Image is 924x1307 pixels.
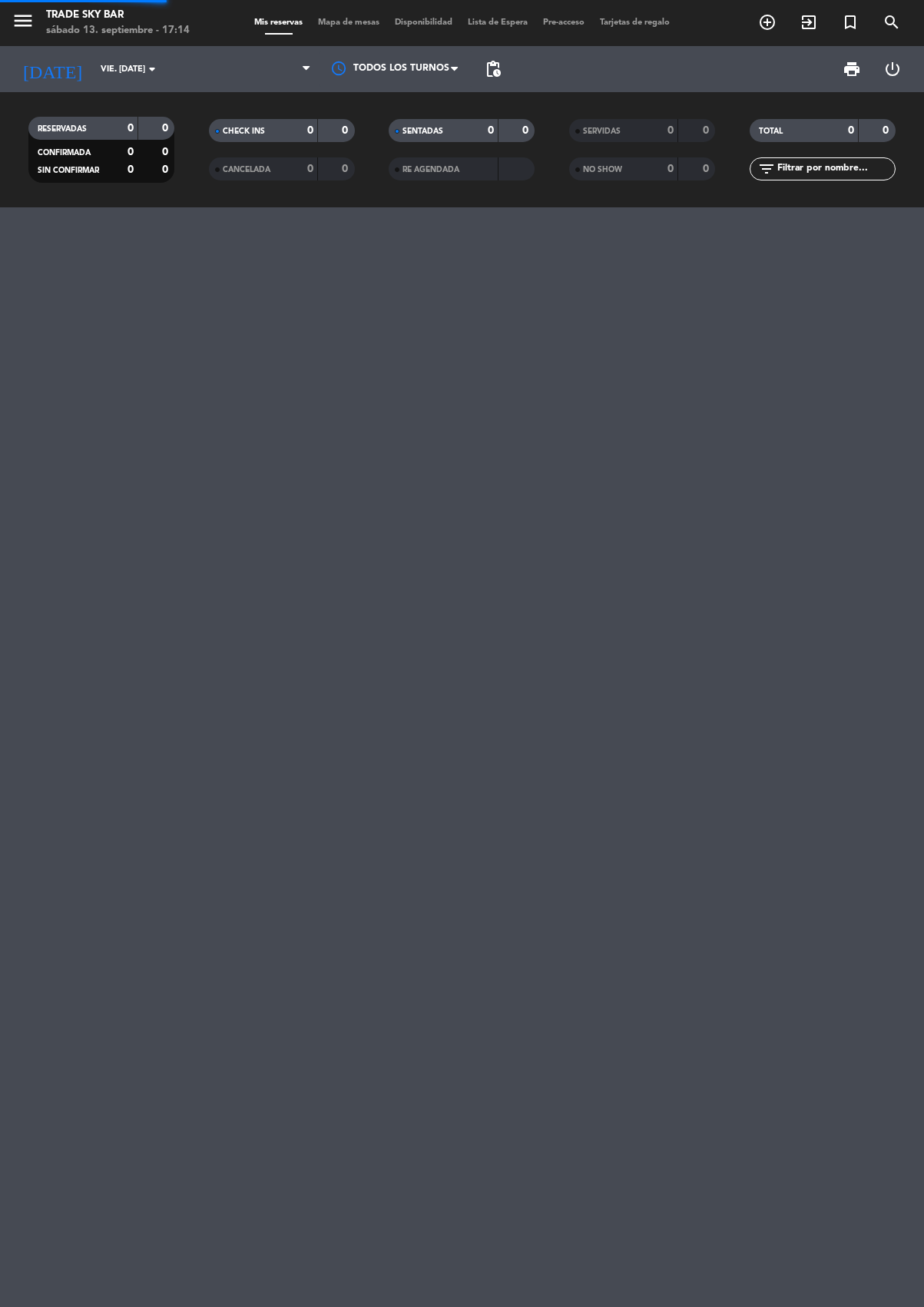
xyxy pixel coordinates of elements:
[12,52,93,86] i: [DATE]
[703,164,712,174] strong: 0
[46,8,190,23] div: Trade Sky Bar
[38,149,91,157] span: CONFIRMADA
[143,60,161,78] i: arrow_drop_down
[758,13,777,31] i: add_circle_outline
[162,147,171,157] strong: 0
[307,125,313,136] strong: 0
[310,18,387,27] span: Mapa de mesas
[667,125,674,136] strong: 0
[583,166,622,174] span: NO SHOW
[402,127,443,135] span: SENTADAS
[883,60,902,78] i: power_settings_new
[872,46,912,92] div: LOG OUT
[387,18,460,27] span: Disponibilidad
[38,125,87,133] span: RESERVADAS
[800,13,818,31] i: exit_to_app
[307,164,313,174] strong: 0
[247,18,310,27] span: Mis reservas
[883,13,901,31] i: search
[162,123,171,134] strong: 0
[535,18,592,27] span: Pre-acceso
[522,125,532,136] strong: 0
[776,160,895,177] input: Filtrar por nombre...
[128,164,134,175] strong: 0
[883,125,892,136] strong: 0
[128,147,134,157] strong: 0
[757,160,776,178] i: filter_list
[841,13,859,31] i: turned_in_not
[402,166,459,174] span: RE AGENDADA
[703,125,712,136] strong: 0
[223,166,270,174] span: CANCELADA
[223,127,265,135] span: CHECK INS
[38,167,99,174] span: SIN CONFIRMAR
[162,164,171,175] strong: 0
[759,127,783,135] span: TOTAL
[488,125,494,136] strong: 0
[46,23,190,38] div: sábado 13. septiembre - 17:14
[342,164,351,174] strong: 0
[592,18,677,27] span: Tarjetas de regalo
[583,127,621,135] span: SERVIDAS
[848,125,854,136] strong: 0
[843,60,861,78] span: print
[667,164,674,174] strong: 0
[460,18,535,27] span: Lista de Espera
[342,125,351,136] strong: 0
[12,9,35,32] i: menu
[128,123,134,134] strong: 0
[12,9,35,38] button: menu
[484,60,502,78] span: pending_actions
